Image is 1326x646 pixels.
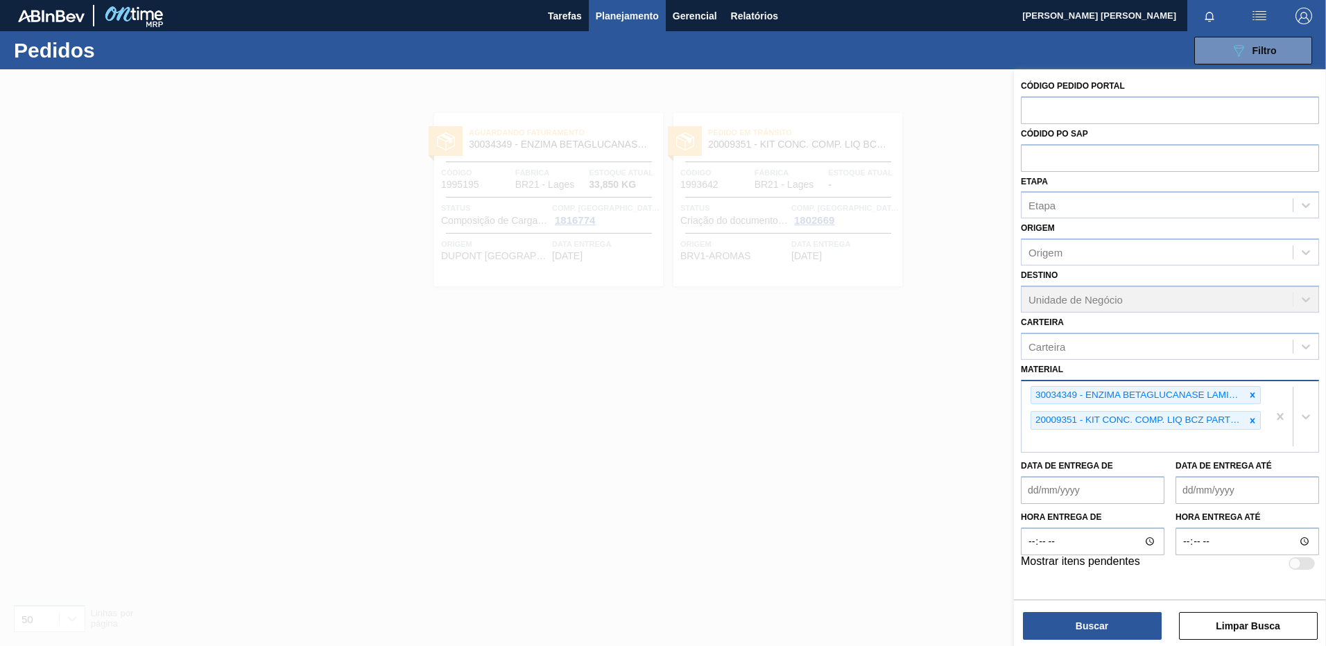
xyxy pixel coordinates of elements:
[1252,45,1277,56] span: Filtro
[1021,555,1140,572] label: Mostrar itens pendentes
[1021,129,1088,139] label: Códido PO SAP
[1021,81,1125,91] label: Código Pedido Portal
[1176,476,1319,504] input: dd/mm/yyyy
[1295,8,1312,24] img: Logout
[1187,6,1232,26] button: Notificações
[1176,507,1319,527] label: Hora entrega até
[1021,461,1113,471] label: Data de Entrega de
[14,42,221,58] h1: Pedidos
[1251,8,1268,24] img: userActions
[1028,200,1056,211] div: Etapa
[596,8,659,24] span: Planejamento
[1176,461,1272,471] label: Data de Entrega até
[1021,270,1058,280] label: Destino
[1028,247,1062,259] div: Origem
[1031,412,1245,429] div: 20009351 - KIT CONC. COMP. LIQ BCZ PARTE A ABI6041:
[1021,476,1164,504] input: dd/mm/yyyy
[1021,365,1063,374] label: Material
[673,8,717,24] span: Gerencial
[1021,507,1164,527] label: Hora entrega de
[548,8,582,24] span: Tarefas
[1028,340,1065,352] div: Carteira
[1021,317,1064,327] label: Carteira
[1194,37,1312,64] button: Filtro
[731,8,778,24] span: Relatórios
[1021,177,1048,186] label: Etapa
[1031,387,1245,404] div: 30034349 - ENZIMA BETAGLUCANASE LAMINEX 5G
[18,10,85,22] img: TNhmsLtSVTkK8tSr43FrP2fwEKptu5GPRR3wAAAABJRU5ErkJggg==
[1021,223,1055,233] label: Origem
